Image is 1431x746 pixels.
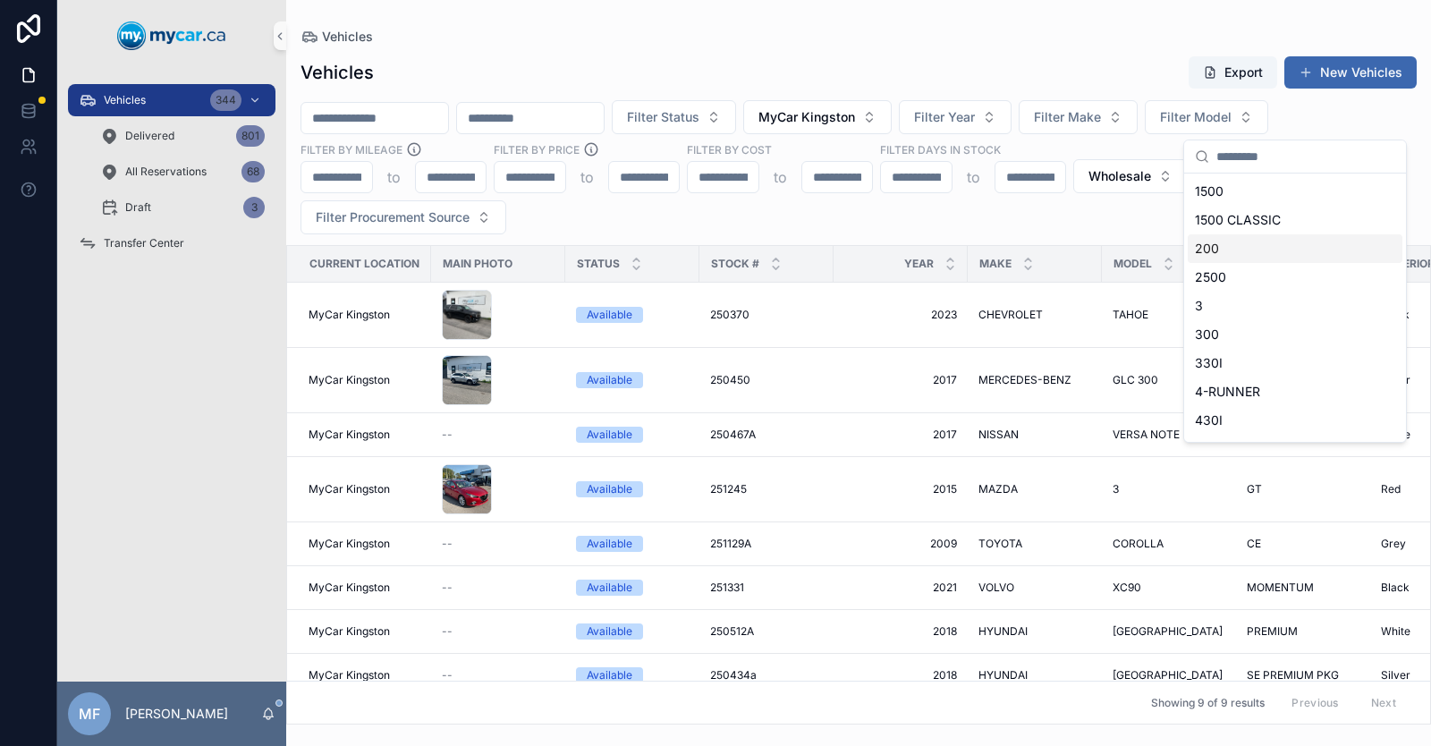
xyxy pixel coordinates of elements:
[612,100,736,134] button: Select Button
[978,482,1091,496] a: MAZDA
[710,373,823,387] a: 250450
[1381,668,1410,682] span: Silver
[1113,308,1225,322] a: TAHOE
[1113,373,1225,387] a: GLC 300
[442,581,453,595] span: --
[494,141,580,157] label: FILTER BY PRICE
[844,581,957,595] a: 2021
[89,120,275,152] a: Delivered801
[1195,354,1223,372] span: 330I
[1113,668,1225,682] a: [GEOGRAPHIC_DATA]
[68,227,275,259] a: Transfer Center
[1113,482,1225,496] a: 3
[442,537,453,551] span: --
[1195,383,1260,401] span: 4-RUNNER
[687,141,772,157] label: FILTER BY COST
[125,165,207,179] span: All Reservations
[710,482,823,496] a: 251245
[576,667,689,683] a: Available
[442,581,555,595] a: --
[1113,668,1223,682] span: [GEOGRAPHIC_DATA]
[442,624,453,639] span: --
[1247,668,1339,682] span: SE PREMIUM PKG
[1019,100,1138,134] button: Select Button
[104,93,146,107] span: Vehicles
[978,308,1091,322] a: CHEVROLET
[442,624,555,639] a: --
[89,191,275,224] a: Draft3
[79,703,100,725] span: MF
[844,537,957,551] a: 2009
[710,428,756,442] span: 250467A
[1113,537,1164,551] span: COROLLA
[241,161,265,182] div: 68
[710,428,823,442] a: 250467A
[1247,537,1359,551] a: CE
[442,428,555,442] a: --
[309,482,420,496] a: MyCar Kingston
[627,108,699,126] span: Filter Status
[309,428,390,442] span: MyCar Kingston
[710,308,749,322] span: 250370
[978,624,1028,639] span: HYUNDAI
[1195,211,1281,229] span: 1500 CLASSIC
[309,581,390,595] span: MyCar Kingston
[774,166,787,188] p: to
[710,624,823,639] a: 250512A
[1113,482,1119,496] span: 3
[978,668,1091,682] a: HYUNDAI
[914,108,975,126] span: Filter Year
[978,537,1022,551] span: TOYOTA
[710,482,747,496] span: 251245
[844,373,957,387] a: 2017
[710,668,757,682] span: 250434a
[1195,268,1226,286] span: 2500
[1151,696,1265,710] span: Showing 9 of 9 results
[587,307,632,323] div: Available
[978,482,1018,496] span: MAZDA
[710,668,823,682] a: 250434a
[844,668,957,682] a: 2018
[978,373,1091,387] a: MERCEDES-BENZ
[1113,308,1148,322] span: TAHOE
[1247,581,1359,595] a: MOMENTUM
[587,580,632,596] div: Available
[57,72,286,283] div: scrollable content
[1284,56,1417,89] button: New Vehicles
[978,428,1091,442] a: NISSAN
[210,89,241,111] div: 344
[844,428,957,442] a: 2017
[1381,624,1410,639] span: White
[1195,182,1224,200] span: 1500
[978,581,1014,595] span: VOLVO
[1381,482,1401,496] span: Red
[899,100,1012,134] button: Select Button
[309,668,420,682] a: MyCar Kingston
[309,482,390,496] span: MyCar Kingston
[978,308,1043,322] span: CHEVROLET
[758,108,855,126] span: MyCar Kingston
[1195,440,1218,458] span: 435
[316,208,470,226] span: Filter Procurement Source
[104,236,184,250] span: Transfer Center
[309,668,390,682] span: MyCar Kingston
[710,624,754,639] span: 250512A
[1381,581,1410,595] span: Black
[309,308,420,322] a: MyCar Kingston
[587,481,632,497] div: Available
[967,166,980,188] p: to
[1247,482,1262,496] span: GT
[1189,56,1277,89] button: Export
[309,624,390,639] span: MyCar Kingston
[1247,482,1359,496] a: GT
[1113,581,1225,595] a: XC90
[844,308,957,322] span: 2023
[1113,373,1158,387] span: GLC 300
[880,141,1001,157] label: Filter Days In Stock
[1113,537,1225,551] a: COROLLA
[117,21,226,50] img: App logo
[1184,174,1406,442] div: Suggestions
